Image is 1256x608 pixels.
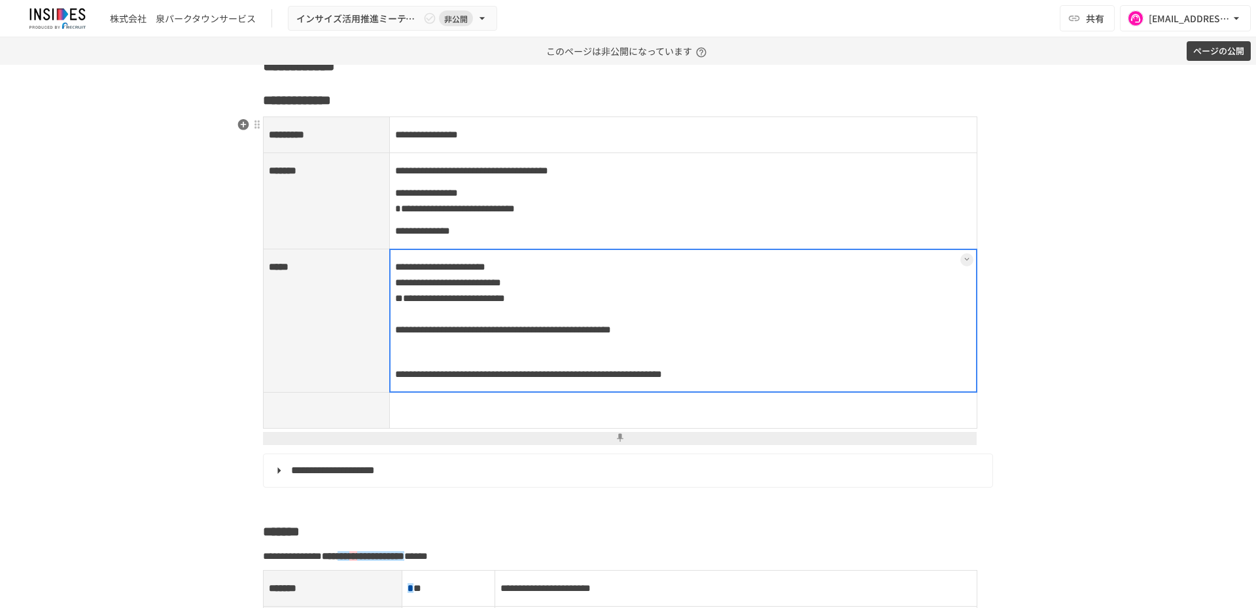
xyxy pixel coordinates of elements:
button: [EMAIL_ADDRESS][DOMAIN_NAME] [1120,5,1251,31]
p: このページは非公開になっています [546,37,710,65]
button: インサイズ活用推進ミーティング ～2回目～非公開 [288,6,497,31]
div: 株式会社 泉パークタウンサービス [110,12,256,26]
span: 共有 [1086,11,1104,26]
span: 非公開 [439,12,473,26]
button: ページの公開 [1187,41,1251,62]
button: 共有 [1060,5,1115,31]
img: JmGSPSkPjKwBq77AtHmwC7bJguQHJlCRQfAXtnx4WuV [16,8,99,29]
div: [EMAIL_ADDRESS][DOMAIN_NAME] [1149,10,1230,27]
span: インサイズ活用推進ミーティング ～2回目～ [296,10,421,27]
